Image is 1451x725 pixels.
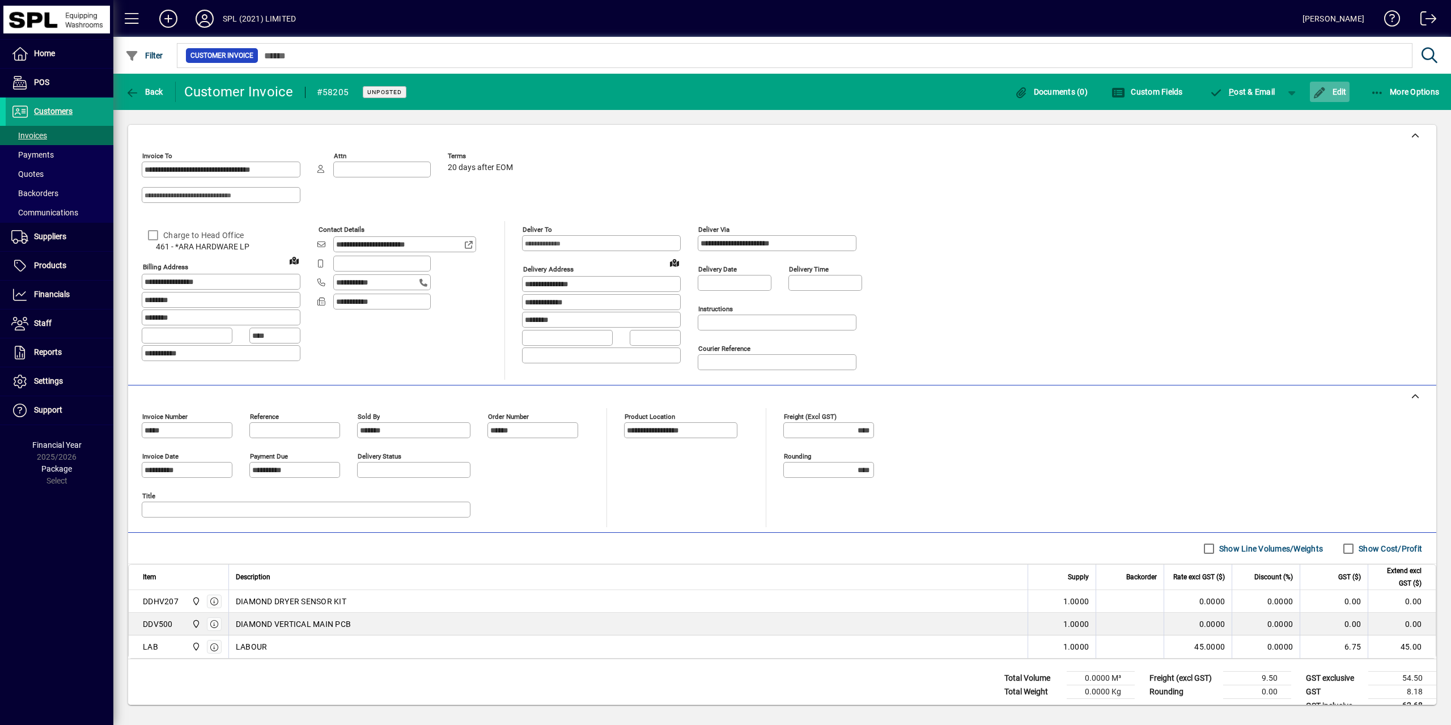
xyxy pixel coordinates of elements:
mat-label: Sold by [358,413,380,421]
div: #58205 [317,83,349,101]
span: Item [143,571,156,583]
span: Custom Fields [1111,87,1183,96]
div: SPL (2021) LIMITED [223,10,296,28]
mat-label: Delivery date [698,265,737,273]
a: Logout [1412,2,1437,39]
div: Customer Invoice [184,83,294,101]
app-page-header-button: Back [113,82,176,102]
button: Post & Email [1204,82,1281,102]
button: Filter [122,45,166,66]
span: Financial Year [32,440,82,450]
td: 62.68 [1368,699,1436,713]
span: 20 days after EOM [448,163,513,172]
span: Rate excl GST ($) [1173,571,1225,583]
a: View on map [665,253,684,272]
td: 0.0000 [1232,635,1300,658]
span: Invoices [11,131,47,140]
div: DDHV207 [143,596,179,607]
span: Filter [125,51,163,60]
mat-label: Invoice date [142,452,179,460]
button: Custom Fields [1109,82,1186,102]
span: GST ($) [1338,571,1361,583]
mat-label: Title [142,492,155,500]
td: 9.50 [1223,672,1291,685]
span: Back [125,87,163,96]
td: 0.00 [1300,613,1368,635]
span: Documents (0) [1014,87,1088,96]
mat-label: Rounding [784,452,811,460]
td: Rounding [1144,685,1223,699]
div: LAB [143,641,158,652]
a: Settings [6,367,113,396]
span: LABOUR [236,641,268,652]
td: 0.0000 Kg [1067,685,1135,699]
span: 1.0000 [1063,641,1089,652]
mat-label: Invoice To [142,152,172,160]
mat-label: Order number [488,413,529,421]
a: Knowledge Base [1376,2,1401,39]
a: Home [6,40,113,68]
span: Discount (%) [1254,571,1293,583]
td: 0.0000 M³ [1067,672,1135,685]
td: 6.75 [1300,635,1368,658]
mat-label: Freight (excl GST) [784,413,837,421]
mat-label: Payment due [250,452,288,460]
td: GST exclusive [1300,672,1368,685]
span: 1.0000 [1063,618,1089,630]
span: Quotes [11,169,44,179]
span: Suppliers [34,232,66,241]
button: Add [150,9,186,29]
mat-label: Delivery status [358,452,401,460]
div: [PERSON_NAME] [1302,10,1364,28]
td: 0.0000 [1232,590,1300,613]
span: SPL (2021) Limited [189,618,202,630]
span: DIAMOND DRYER SENSOR KIT [236,596,346,607]
span: SPL (2021) Limited [189,641,202,653]
mat-label: Product location [625,413,675,421]
span: Customers [34,107,73,116]
td: GST inclusive [1300,699,1368,713]
mat-label: Delivery time [789,265,829,273]
div: 0.0000 [1171,618,1225,630]
td: 54.50 [1368,672,1436,685]
td: Total Weight [999,685,1067,699]
mat-label: Invoice number [142,413,188,421]
td: 45.00 [1368,635,1436,658]
label: Show Line Volumes/Weights [1217,543,1323,554]
a: Invoices [6,126,113,145]
td: 8.18 [1368,685,1436,699]
td: 0.0000 [1232,613,1300,635]
td: Total Volume [999,672,1067,685]
td: 0.00 [1368,613,1436,635]
span: Reports [34,347,62,357]
span: Terms [448,152,516,160]
mat-label: Deliver To [523,226,552,234]
a: Backorders [6,184,113,203]
a: Suppliers [6,223,113,251]
label: Show Cost/Profit [1356,543,1422,554]
a: Staff [6,309,113,338]
span: Settings [34,376,63,385]
a: View on map [285,251,303,269]
span: SPL (2021) Limited [189,595,202,608]
span: 461 - *ARA HARDWARE LP [142,241,300,253]
td: 0.00 [1223,685,1291,699]
span: Home [34,49,55,58]
div: DDV500 [143,618,173,630]
td: 0.00 [1300,590,1368,613]
a: Financials [6,281,113,309]
a: POS [6,69,113,97]
span: Staff [34,319,52,328]
span: Unposted [367,88,402,96]
mat-label: Attn [334,152,346,160]
span: P [1229,87,1234,96]
span: Edit [1313,87,1347,96]
span: Communications [11,208,78,217]
span: POS [34,78,49,87]
button: Edit [1310,82,1350,102]
span: Backorder [1126,571,1157,583]
button: Documents (0) [1011,82,1091,102]
span: Products [34,261,66,270]
a: Quotes [6,164,113,184]
span: Support [34,405,62,414]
